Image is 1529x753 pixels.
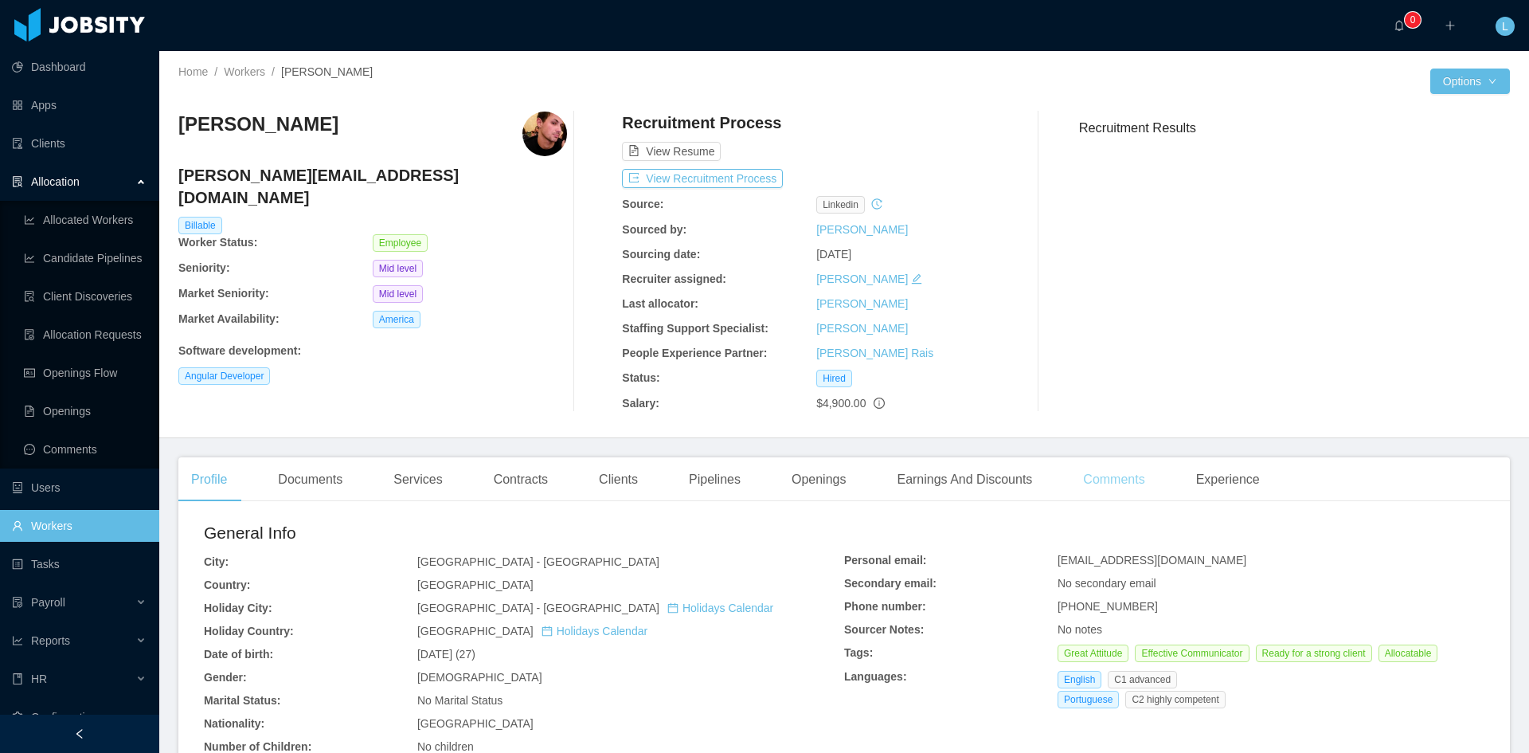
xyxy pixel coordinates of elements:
[204,602,272,614] b: Holiday City:
[373,260,423,277] span: Mid level
[31,596,65,609] span: Payroll
[1394,20,1405,31] i: icon: bell
[1445,20,1456,31] i: icon: plus
[31,634,70,647] span: Reports
[178,164,567,209] h4: [PERSON_NAME][EMAIL_ADDRESS][DOMAIN_NAME]
[816,196,865,214] span: linkedin
[667,602,678,614] i: icon: calendar
[1058,554,1246,567] span: [EMAIL_ADDRESS][DOMAIN_NAME]
[178,65,208,78] a: Home
[542,625,647,637] a: icon: calendarHolidays Calendar
[1256,645,1372,662] span: Ready for a strong client
[24,204,147,236] a: icon: line-chartAllocated Workers
[622,347,767,359] b: People Experience Partner:
[816,273,908,285] a: [PERSON_NAME]
[12,472,147,504] a: icon: robotUsers
[204,520,844,546] h2: General Info
[1058,671,1101,688] span: English
[12,127,147,159] a: icon: auditClients
[24,319,147,351] a: icon: file-doneAllocation Requests
[12,510,147,542] a: icon: userWorkers
[542,626,553,637] i: icon: calendar
[622,397,659,410] b: Salary:
[622,169,783,188] button: icon: exportView Recruitment Process
[204,648,273,661] b: Date of birth:
[178,261,230,274] b: Seniority:
[178,287,269,300] b: Market Seniority:
[779,457,859,502] div: Openings
[24,242,147,274] a: icon: line-chartCandidate Pipelines
[816,223,908,236] a: [PERSON_NAME]
[12,51,147,83] a: icon: pie-chartDashboard
[417,625,647,637] span: [GEOGRAPHIC_DATA]
[667,602,773,614] a: icon: calendarHolidays Calendar
[281,65,373,78] span: [PERSON_NAME]
[622,371,659,384] b: Status:
[844,600,926,613] b: Phone number:
[31,673,47,685] span: HR
[622,145,721,158] a: icon: file-textView Resume
[12,597,23,608] i: icon: file-protect
[911,273,922,284] i: icon: edit
[816,322,908,335] a: [PERSON_NAME]
[622,297,698,310] b: Last allocator:
[417,555,659,568] span: [GEOGRAPHIC_DATA] - [GEOGRAPHIC_DATA]
[204,694,280,707] b: Marital Status:
[884,457,1045,502] div: Earnings And Discounts
[417,578,534,591] span: [GEOGRAPHIC_DATA]
[31,711,97,724] span: Configuration
[622,172,783,185] a: icon: exportView Recruitment Process
[1108,671,1177,688] span: C1 advanced
[12,89,147,121] a: icon: appstoreApps
[586,457,651,502] div: Clients
[844,554,927,567] b: Personal email:
[871,198,882,210] i: icon: history
[1058,600,1158,613] span: [PHONE_NUMBER]
[24,357,147,389] a: icon: idcardOpenings Flow
[622,223,686,236] b: Sourced by:
[1430,69,1510,94] button: Optionsicon: down
[178,217,222,234] span: Billable
[1502,17,1508,36] span: L
[874,398,885,409] span: info-circle
[622,322,768,335] b: Staffing Support Specialist:
[204,578,250,591] b: Country:
[204,740,311,753] b: Number of Children:
[417,694,502,707] span: No Marital Status
[816,347,933,359] a: [PERSON_NAME] Rais
[31,175,80,188] span: Allocation
[381,457,455,502] div: Services
[1125,691,1225,708] span: C2 highly competent
[844,577,937,590] b: Secondary email:
[12,635,23,646] i: icon: line-chart
[844,623,924,636] b: Sourcer Notes:
[417,717,534,730] span: [GEOGRAPHIC_DATA]
[1058,645,1128,662] span: Great Attitude
[24,395,147,427] a: icon: file-textOpenings
[622,273,726,285] b: Recruiter assigned:
[204,555,229,568] b: City:
[417,648,475,661] span: [DATE] (27)
[1070,457,1157,502] div: Comments
[816,297,908,310] a: [PERSON_NAME]
[265,457,355,502] div: Documents
[1183,457,1273,502] div: Experience
[373,234,428,252] span: Employee
[12,712,23,723] i: icon: setting
[24,433,147,465] a: icon: messageComments
[417,671,542,684] span: [DEMOGRAPHIC_DATA]
[816,397,866,410] span: $4,900.00
[214,65,217,78] span: /
[224,65,265,78] a: Workers
[481,457,561,502] div: Contracts
[1058,623,1102,636] span: No notes
[622,142,721,161] button: icon: file-textView Resume
[373,285,423,303] span: Mid level
[417,740,474,753] span: No children
[816,370,852,387] span: Hired
[178,344,301,357] b: Software development :
[417,602,773,614] span: [GEOGRAPHIC_DATA] - [GEOGRAPHIC_DATA]
[373,311,420,328] span: America
[12,176,23,187] i: icon: solution
[24,280,147,312] a: icon: file-searchClient Discoveries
